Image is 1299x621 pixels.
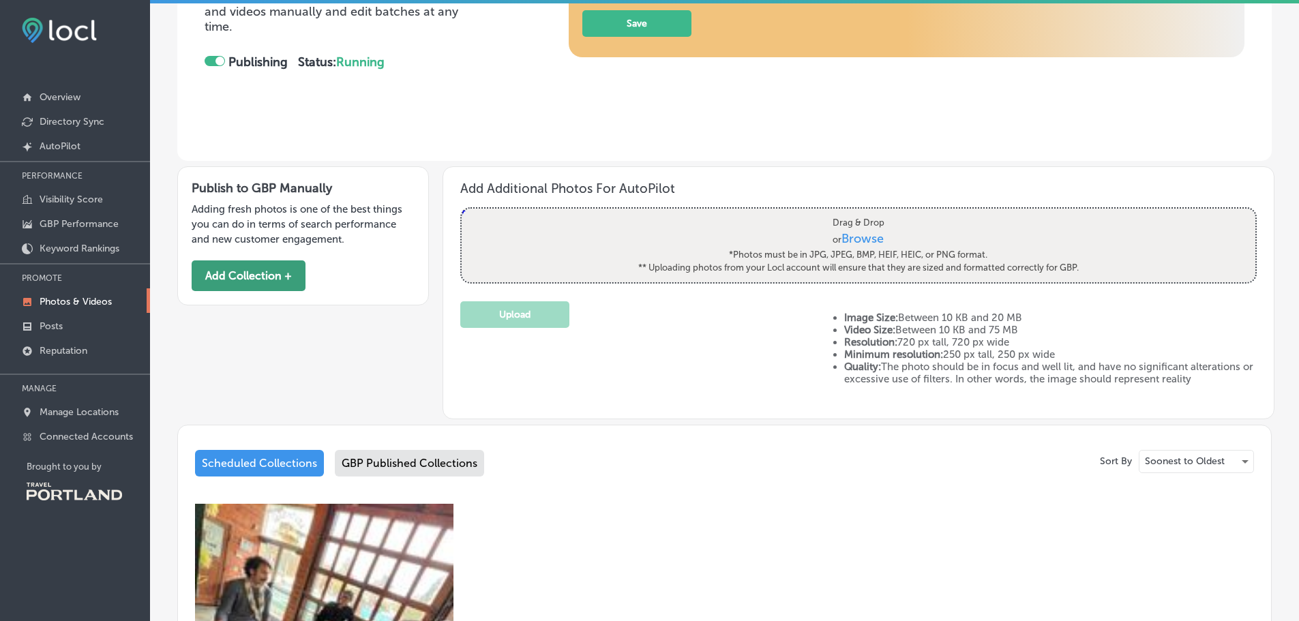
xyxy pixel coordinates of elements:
p: Adding fresh photos is one of the best things you can do in terms of search performance and new c... [192,202,415,247]
strong: Image Size: [844,312,898,324]
strong: Status: [298,55,385,70]
strong: Minimum resolution: [844,348,943,361]
p: GBP Performance [40,218,119,230]
div: Soonest to Oldest [1139,451,1253,472]
p: AutoPilot [40,140,80,152]
p: Connected Accounts [40,431,133,442]
span: Running [336,55,385,70]
p: Overview [40,91,80,103]
h3: Publish to GBP Manually [192,181,415,196]
p: Keyword Rankings [40,243,119,254]
li: 720 px tall, 720 px wide [844,336,1257,348]
div: GBP Published Collections [335,450,484,476]
p: Posts [40,320,63,332]
button: Upload [460,301,569,328]
strong: Video Size: [844,324,895,336]
li: Between 10 KB and 75 MB [844,324,1257,336]
img: Travel Portland [27,483,122,500]
p: Soonest to Oldest [1145,455,1225,468]
div: Scheduled Collections [195,450,324,476]
label: Drag & Drop or *Photos must be in JPG, JPEG, BMP, HEIF, HEIC, or PNG format. ** Uploading photos ... [634,211,1084,279]
img: fda3e92497d09a02dc62c9cd864e3231.png [22,18,97,43]
p: Visibility Score [40,194,103,205]
strong: Quality: [844,361,881,373]
strong: Resolution: [844,336,897,348]
button: Save [582,10,691,37]
strong: Publishing [228,55,288,70]
h3: Add Additional Photos For AutoPilot [460,181,1257,196]
li: Between 10 KB and 20 MB [844,312,1257,324]
p: Manage Locations [40,406,119,418]
p: Reputation [40,345,87,357]
button: Add Collection + [192,260,305,291]
p: Sort By [1100,455,1132,467]
span: Browse [842,230,884,245]
li: 250 px tall, 250 px wide [844,348,1257,361]
p: Photos & Videos [40,296,112,307]
li: The photo should be in focus and well lit, and have no significant alterations or excessive use o... [844,361,1257,385]
p: Directory Sync [40,116,104,127]
p: Brought to you by [27,461,150,472]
